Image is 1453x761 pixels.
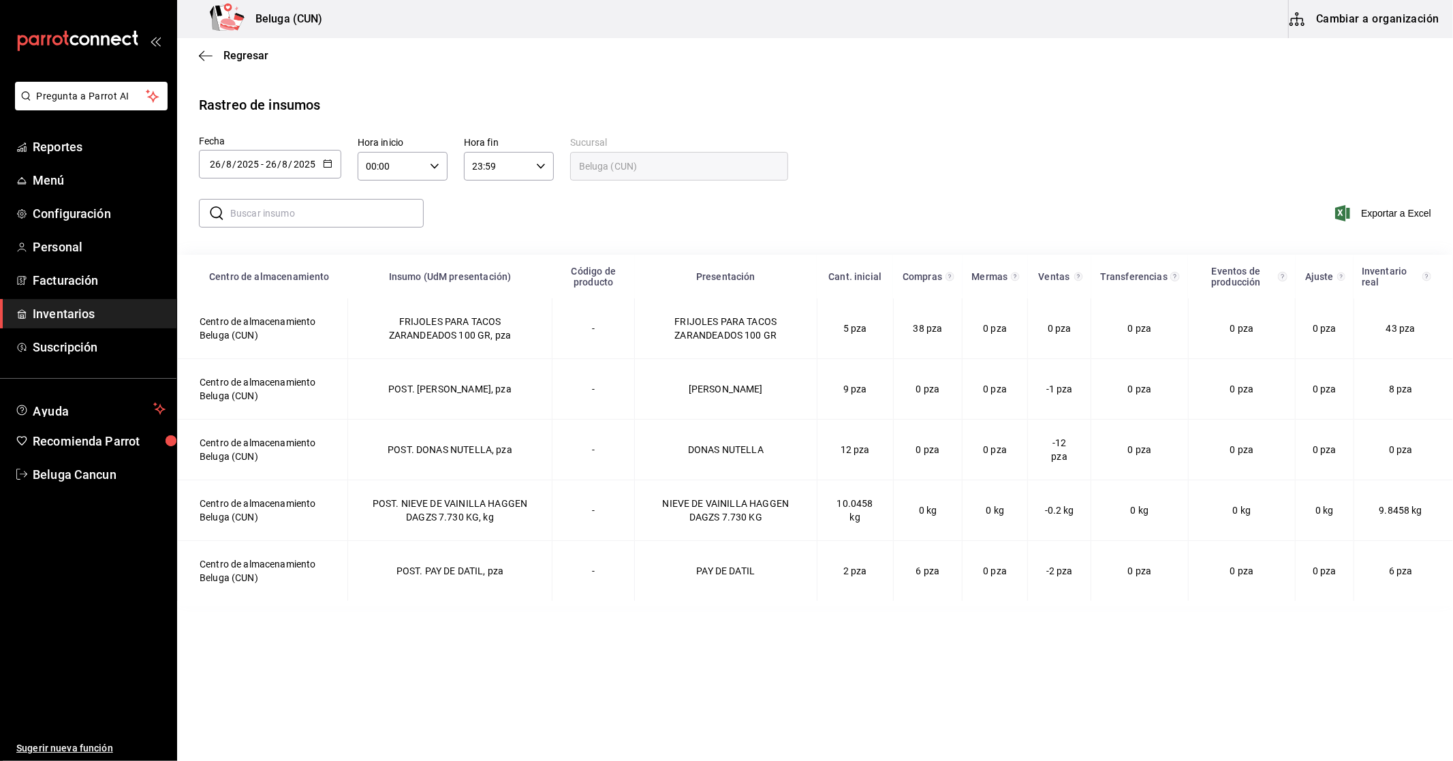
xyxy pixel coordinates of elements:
span: 0 pza [1313,565,1337,576]
input: Year [236,159,260,170]
span: 12 pza [841,444,870,455]
span: 0 pza [1313,384,1337,394]
input: Buscar insumo [230,200,424,227]
svg: Total de presentación del insumo comprado en el rango de fechas seleccionado. [946,271,954,282]
span: Suscripción [33,338,166,356]
span: 0 pza [983,323,1007,334]
div: Insumo (UdM presentación) [356,271,544,282]
td: POST. DONAS NUTELLA, pza [347,420,552,480]
td: Centro de almacenamiento Beluga (CUN) [178,359,348,420]
td: - [552,541,635,602]
span: 0 pza [1128,444,1152,455]
div: Ajuste [1304,271,1335,282]
span: -12 pza [1052,437,1067,462]
span: Personal [33,238,166,256]
span: 0 pza [916,384,940,394]
button: Regresar [199,49,268,62]
span: 0 kg [1315,505,1334,516]
td: DONAS NUTELLA [635,420,817,480]
span: 0 pza [1230,384,1254,394]
input: Day [265,159,277,170]
span: 0 pza [1389,444,1413,455]
td: POST. NIEVE DE VAINILLA HAGGEN DAGZS 7.730 KG, kg [347,480,552,541]
span: Ayuda [33,401,148,417]
td: NIEVE DE VAINILLA HAGGEN DAGZS 7.730 KG [635,480,817,541]
span: 0 pza [916,444,940,455]
svg: Total de presentación del insumo transferido ya sea fuera o dentro de la sucursal en el rango de ... [1170,271,1180,282]
td: POST. PAY DE DATIL, pza [347,541,552,602]
td: Centro de almacenamiento Beluga (CUN) [178,480,348,541]
td: Centro de almacenamiento Beluga (CUN) [178,541,348,602]
span: Reportes [33,138,166,156]
span: 0 pza [1313,444,1337,455]
span: 0 pza [1313,323,1337,334]
div: Rastreo de insumos [199,95,320,115]
span: Configuración [33,204,166,223]
span: 0 pza [983,565,1007,576]
button: Exportar a Excel [1338,205,1431,221]
td: - [552,420,635,480]
span: - [261,159,264,170]
span: Inventarios [33,305,166,323]
td: [PERSON_NAME] [635,359,817,420]
div: Cant. inicial [825,271,885,282]
div: Inventario real [1362,266,1420,288]
label: Hora inicio [358,138,448,148]
input: Year [293,159,316,170]
td: PAY DE DATIL [635,541,817,602]
span: / [221,159,225,170]
span: / [277,159,281,170]
h3: Beluga (CUN) [245,11,323,27]
span: / [232,159,236,170]
span: 6 pza [916,565,940,576]
span: Regresar [223,49,268,62]
td: - [552,298,635,359]
td: FRIJOLES PARA TACOS ZARANDEADOS 100 GR [635,298,817,359]
span: Menú [33,171,166,189]
label: Sucursal [570,138,788,148]
span: 0 pza [983,384,1007,394]
span: 9.8458 kg [1379,505,1422,516]
button: Pregunta a Parrot AI [15,82,168,110]
span: 5 pza [843,323,867,334]
svg: Cantidad registrada mediante Ajuste manual y conteos en el rango de fechas seleccionado. [1337,271,1345,282]
span: 0 kg [919,505,937,516]
span: Pregunta a Parrot AI [37,89,146,104]
span: 38 pza [913,323,943,334]
span: 0 pza [1128,384,1152,394]
div: Compras [901,271,943,282]
span: Beluga Cancun [33,465,166,484]
span: 0 pza [983,444,1007,455]
span: 9 pza [843,384,867,394]
span: Sugerir nueva función [16,741,166,756]
div: Transferencias [1099,271,1168,282]
span: 43 pza [1386,323,1416,334]
svg: Total de presentación del insumo vendido en el rango de fechas seleccionado. [1074,271,1082,282]
td: Centro de almacenamiento Beluga (CUN) [178,420,348,480]
div: Mermas [971,271,1009,282]
span: 0 pza [1230,565,1254,576]
td: POST. [PERSON_NAME], pza [347,359,552,420]
div: Presentación [643,271,809,282]
span: / [289,159,293,170]
input: Day [209,159,221,170]
span: 0 kg [986,505,1004,516]
span: 0 pza [1128,565,1152,576]
div: Código de producto [561,266,627,288]
div: Ventas [1036,271,1072,282]
input: Month [282,159,289,170]
span: 0 pza [1048,323,1072,334]
td: FRIJOLES PARA TACOS ZARANDEADOS 100 GR, pza [347,298,552,359]
span: Facturación [33,271,166,290]
input: Month [225,159,232,170]
span: 0 pza [1128,323,1152,334]
div: Eventos de producción [1196,266,1276,288]
span: 0 pza [1230,444,1254,455]
span: 8 pza [1389,384,1413,394]
span: 2 pza [843,565,867,576]
div: Centro de almacenamiento [200,271,340,282]
a: Pregunta a Parrot AI [10,99,168,113]
td: - [552,359,635,420]
span: 0 kg [1233,505,1251,516]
